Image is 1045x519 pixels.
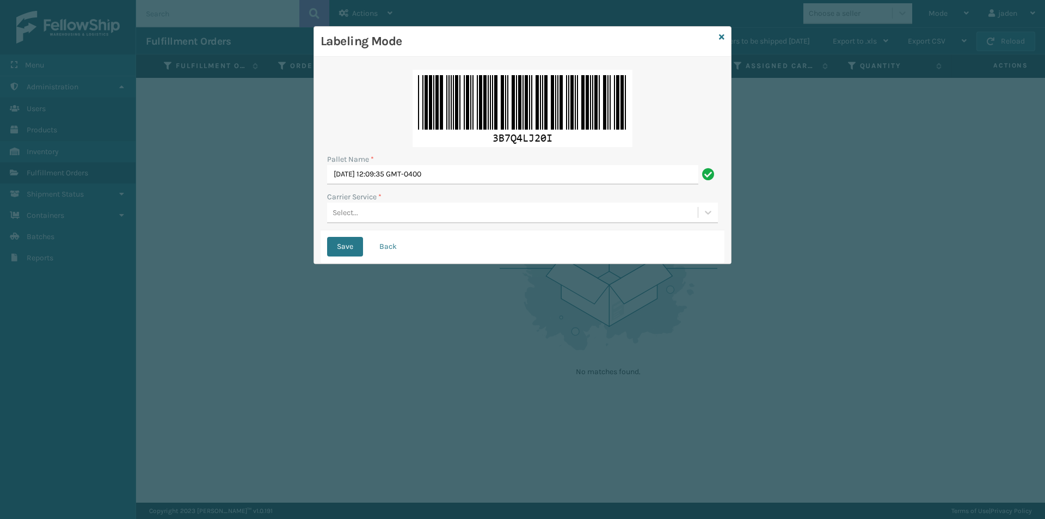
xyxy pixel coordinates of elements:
[327,154,374,165] label: Pallet Name
[327,237,363,257] button: Save
[333,207,358,218] div: Select...
[327,191,382,203] label: Carrier Service
[413,70,632,147] img: RGQGi87aQAAAABJRU5ErkJggg==
[370,237,407,257] button: Back
[321,33,715,50] h3: Labeling Mode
